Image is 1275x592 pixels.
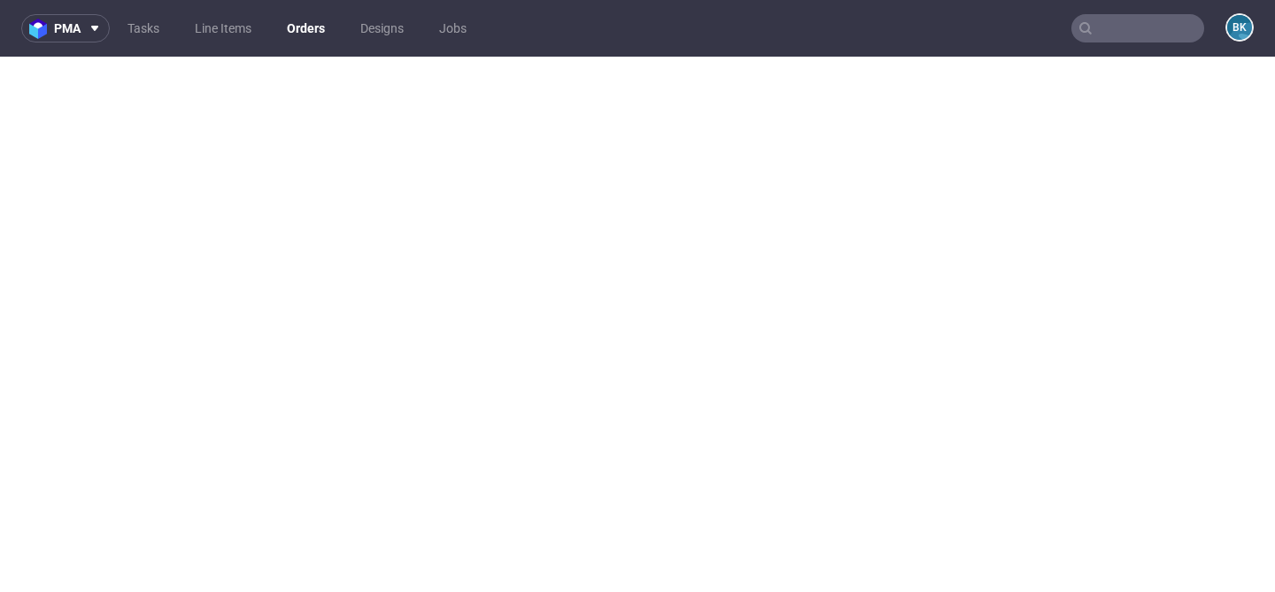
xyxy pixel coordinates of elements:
a: Line Items [184,14,262,42]
a: Orders [276,14,336,42]
a: Designs [350,14,414,42]
a: Jobs [429,14,477,42]
a: Tasks [117,14,170,42]
figcaption: BK [1227,15,1252,40]
button: pma [21,14,110,42]
img: logo [29,19,54,39]
span: pma [54,22,81,35]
